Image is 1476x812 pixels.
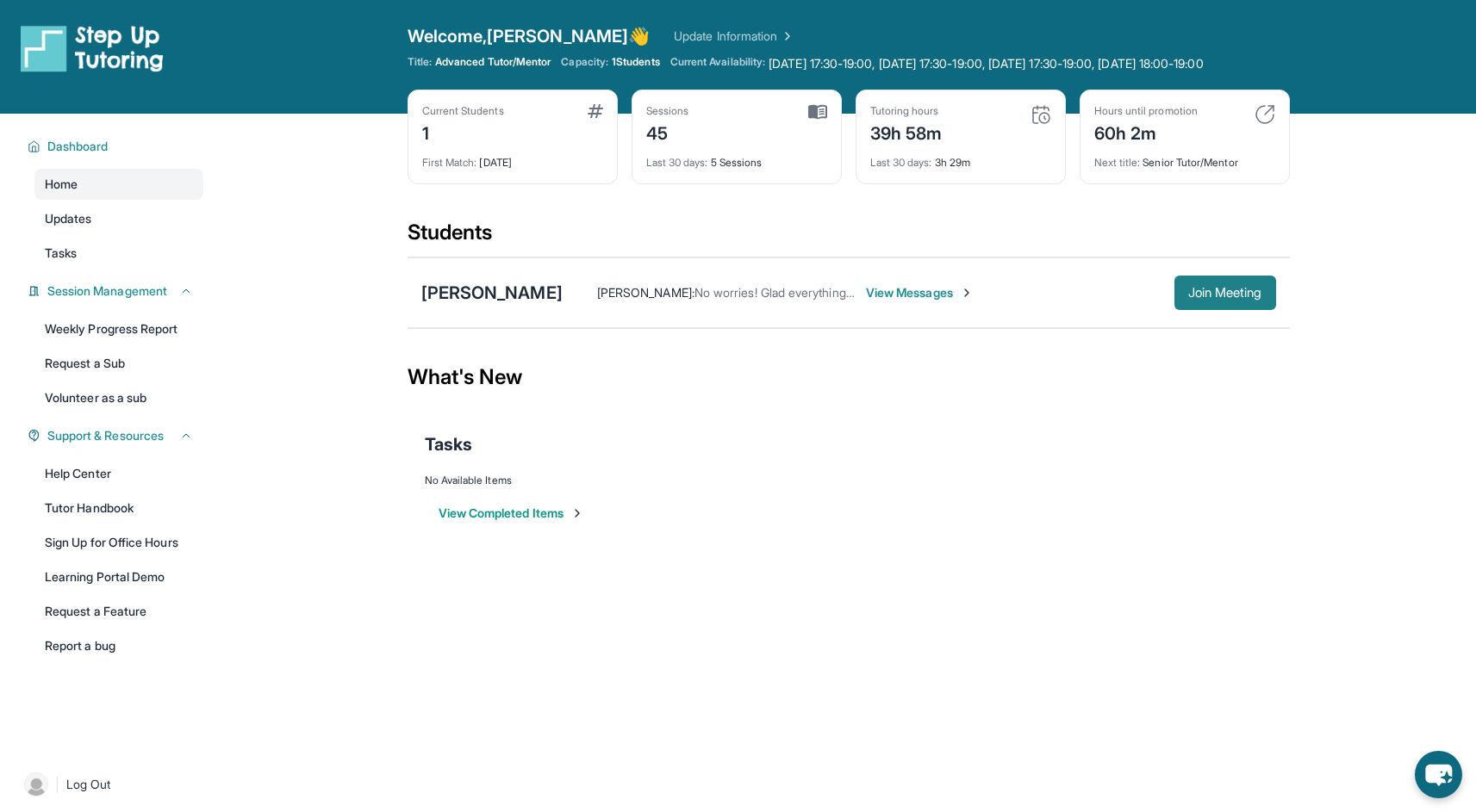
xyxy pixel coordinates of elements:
[769,55,1203,72] span: [DATE] 17:30-19:00, [DATE] 17:30-19:00, [DATE] 17:30-19:00, [DATE] 18:00-19:00
[870,104,943,118] div: Tutoring hours
[422,146,603,170] div: [DATE]
[40,282,193,300] button: Session Management
[34,630,203,661] a: Report a bug
[870,156,932,169] span: Last 30 days :
[1031,104,1051,125] img: card
[34,458,203,489] a: Help Center
[21,24,164,72] img: logo
[1094,146,1275,170] div: Senior Tutor/Mentor
[870,118,943,146] div: 39h 58m
[960,286,974,300] img: Chevron-Right
[1255,104,1275,125] img: card
[408,55,432,69] span: Title:
[34,527,203,558] a: Sign Up for Office Hours
[34,169,203,200] a: Home
[17,766,203,803] a: |Log Out
[1094,104,1198,118] div: Hours until promotion
[1174,276,1276,310] button: Join Meeting
[408,219,1290,257] div: Students
[1094,156,1141,169] span: Next title :
[40,138,193,155] button: Dashboard
[646,104,689,118] div: Sessions
[425,432,472,456] span: Tasks
[1415,751,1462,798] button: chat-button
[34,493,203,524] a: Tutor Handbook
[408,339,1290,415] div: What's New
[597,285,694,300] span: [PERSON_NAME] :
[561,55,608,69] span: Capacity:
[425,474,1273,487] div: No Available Items
[34,596,203,627] a: Request a Feature
[40,427,193,444] button: Support & Resources
[34,348,203,379] a: Request a Sub
[1094,118,1198,146] div: 60h 2m
[45,176,78,193] span: Home
[34,561,203,592] a: Learning Portal Demo
[674,28,794,45] a: Update Information
[694,285,979,300] span: No worries! Glad everything is okay. See you [DATE]
[588,104,603,118] img: card
[66,776,111,793] span: Log Out
[866,284,974,301] span: View Messages
[646,118,689,146] div: 45
[808,104,827,120] img: card
[1188,288,1262,298] span: Join Meeting
[439,505,584,522] button: View Completed Items
[646,146,827,170] div: 5 Sessions
[612,55,660,69] span: 1 Students
[47,427,164,444] span: Support & Resources
[47,282,167,300] span: Session Management
[34,382,203,413] a: Volunteer as a sub
[34,238,203,269] a: Tasks
[55,774,59,795] span: |
[34,203,203,234] a: Updates
[45,210,92,227] span: Updates
[408,24,651,48] span: Welcome, [PERSON_NAME] 👋
[45,245,77,262] span: Tasks
[421,281,563,305] div: [PERSON_NAME]
[24,772,48,797] img: user-img
[422,118,504,146] div: 1
[777,28,794,45] img: Chevron Right
[47,138,109,155] span: Dashboard
[670,55,765,72] span: Current Availability:
[870,146,1051,170] div: 3h 29m
[422,156,477,169] span: First Match :
[646,156,708,169] span: Last 30 days :
[34,313,203,344] a: Weekly Progress Report
[435,55,551,69] span: Advanced Tutor/Mentor
[422,104,504,118] div: Current Students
